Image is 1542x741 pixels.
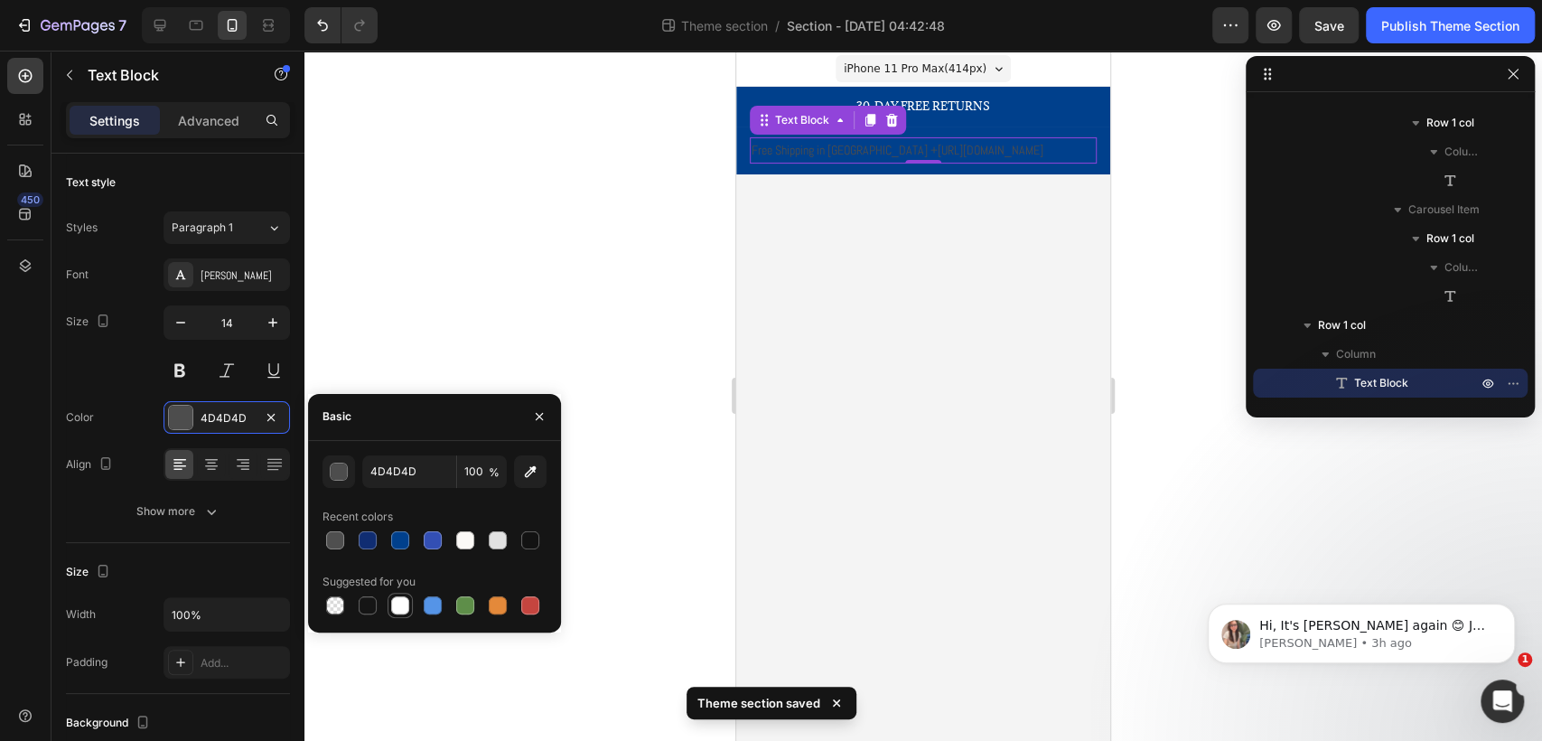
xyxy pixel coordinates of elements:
[322,574,416,590] div: Suggested for you
[178,111,239,130] p: Advanced
[164,211,290,244] button: Paragraph 1
[1299,7,1359,43] button: Save
[89,111,140,130] p: Settings
[697,694,820,712] p: Theme section saved
[787,16,945,35] span: Section - [DATE] 04:42:48
[201,410,253,427] div: 4D4D4D
[1336,345,1376,363] span: Column
[1381,16,1519,35] div: Publish Theme Section
[304,7,378,43] div: Undo/Redo
[322,509,393,525] div: Recent colors
[66,267,89,283] div: Font
[1318,316,1366,334] span: Row 1 col
[66,606,96,623] div: Width
[736,51,1110,741] iframe: Design area
[1181,566,1542,692] iframe: Intercom notifications message
[1426,114,1474,132] span: Row 1 col
[775,16,780,35] span: /
[164,598,289,631] input: Auto
[1314,18,1344,33] span: Save
[66,310,114,334] div: Size
[79,70,312,86] p: Message from Ann, sent 3h ago
[1354,374,1408,392] span: Text Block
[201,267,285,284] div: [PERSON_NAME]
[88,64,241,86] p: Text Block
[1444,143,1481,161] span: Column
[1518,652,1532,667] span: 1
[66,174,116,191] div: Text style
[7,7,135,43] button: 7
[136,502,220,521] div: Show more
[66,711,154,736] div: Background
[678,16,771,35] span: Theme section
[172,220,233,236] span: Paragraph 1
[1426,230,1474,248] span: Row 1 col
[322,408,351,425] div: Basic
[1366,7,1535,43] button: Publish Theme Section
[66,495,290,528] button: Show more
[66,409,94,426] div: Color
[66,220,98,236] div: Styles
[489,464,500,481] span: %
[66,654,107,671] div: Padding
[79,52,311,211] span: Hi, It's [PERSON_NAME] again 😊 Just want to follow up since I have not received any response from...
[17,192,43,207] div: 450
[201,655,285,671] div: Add...
[1408,201,1480,219] span: Carousel Item
[118,14,126,36] p: 7
[1444,258,1481,277] span: Column
[66,453,117,477] div: Align
[66,560,114,585] div: Size
[362,455,456,488] input: Eg: FFFFFF
[1481,680,1524,723] iframe: Intercom live chat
